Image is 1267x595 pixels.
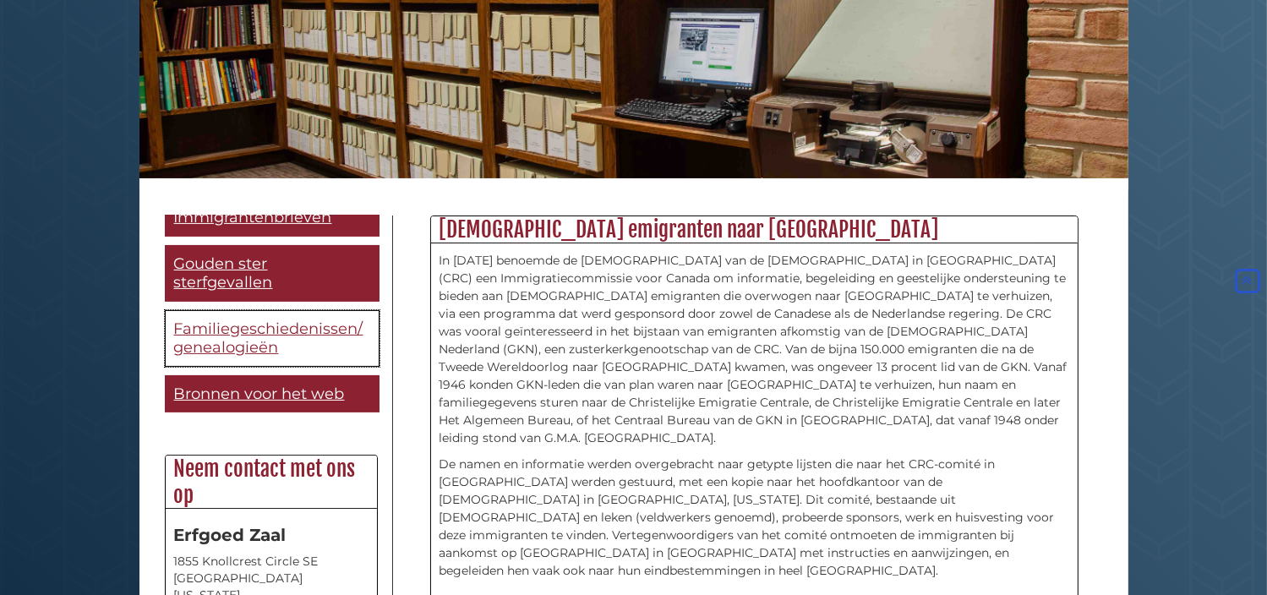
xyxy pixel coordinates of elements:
h2: [DEMOGRAPHIC_DATA] emigranten naar [GEOGRAPHIC_DATA] [431,216,1078,243]
strong: Erfgoed Zaal [174,525,287,545]
span: Immigrantenbrieven [174,208,332,227]
p: In [DATE] benoemde de [DEMOGRAPHIC_DATA] van de [DEMOGRAPHIC_DATA] in [GEOGRAPHIC_DATA] (CRC) een... [440,252,1069,447]
span: Bronnen voor het web [174,385,345,403]
h2: Neem contact met ons op [166,456,377,509]
a: Immigrantenbrieven [165,199,380,237]
span: Gouden ster sterfgevallen [174,254,273,292]
span: Familiegeschiedenissen/genealogieën [174,319,363,358]
a: Familiegeschiedenissen/genealogieën [165,310,380,367]
a: Gouden ster sterfgevallen [165,245,380,302]
a: Terug naar boven [1232,273,1263,288]
a: Bronnen voor het web [165,375,380,413]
